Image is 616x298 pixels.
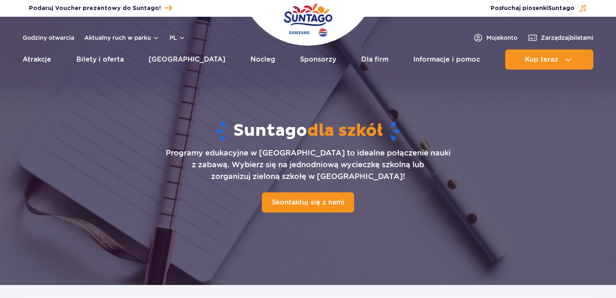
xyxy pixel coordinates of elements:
[505,49,593,70] button: Kup teraz
[491,4,574,13] span: Posłuchaj piosenki
[413,49,480,70] a: Informacje i pomoc
[491,4,587,13] button: Posłuchaj piosenkiSuntago
[29,4,161,13] span: Podaruj Voucher prezentowy do Suntago!
[473,33,517,43] a: Mojekonto
[361,49,389,70] a: Dla firm
[525,56,558,63] span: Kup teraz
[23,49,51,70] a: Atrakcje
[486,34,517,42] span: Moje konto
[166,147,451,182] p: Programy edukacyjne w [GEOGRAPHIC_DATA] to idealne połączenie nauki z zabawą. Wybierz się na jedn...
[29,3,172,14] a: Podaruj Voucher prezentowy do Suntago!
[84,34,159,41] button: Aktualny ruch w parku
[76,49,124,70] a: Bilety i oferta
[262,192,354,212] a: Skontaktuj się z nami
[149,49,225,70] a: [GEOGRAPHIC_DATA]
[548,5,574,11] span: Suntago
[38,120,578,142] h1: Suntago
[170,34,185,42] button: pl
[251,49,275,70] a: Nocleg
[272,198,345,206] span: Skontaktuj się z nami
[23,34,74,42] a: Godziny otwarcia
[541,34,593,42] span: Zarządzaj biletami
[307,120,383,141] span: dla szkół
[300,49,336,70] a: Sponsorzy
[527,33,593,43] a: Zarządzajbiletami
